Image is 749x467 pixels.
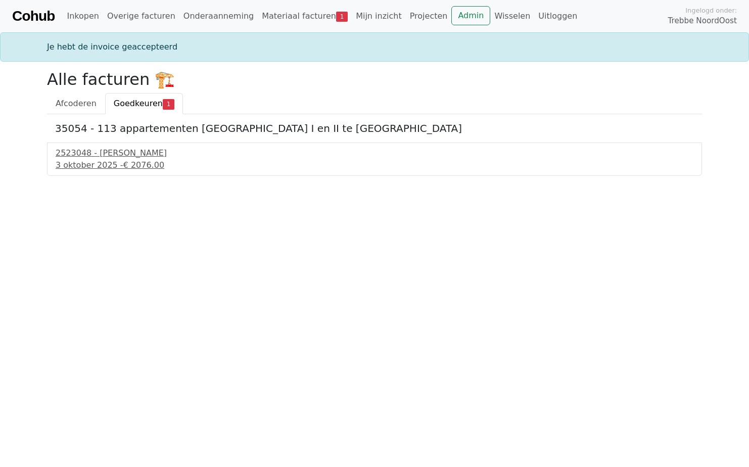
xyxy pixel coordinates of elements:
[47,93,105,114] a: Afcoderen
[534,6,581,26] a: Uitloggen
[490,6,534,26] a: Wisselen
[336,12,348,22] span: 1
[163,99,174,109] span: 1
[56,159,693,171] div: 3 oktober 2025 -
[41,41,708,53] div: Je hebt de invoice geaccepteerd
[179,6,258,26] a: Onderaanneming
[103,6,179,26] a: Overige facturen
[56,147,693,171] a: 2523048 - [PERSON_NAME]3 oktober 2025 -€ 2076.00
[406,6,452,26] a: Projecten
[258,6,352,26] a: Materiaal facturen1
[56,147,693,159] div: 2523048 - [PERSON_NAME]
[114,99,163,108] span: Goedkeuren
[352,6,406,26] a: Mijn inzicht
[56,99,97,108] span: Afcoderen
[685,6,737,15] span: Ingelogd onder:
[668,15,737,27] span: Trebbe NoordOost
[451,6,490,25] a: Admin
[105,93,183,114] a: Goedkeuren1
[63,6,103,26] a: Inkopen
[12,4,55,28] a: Cohub
[47,70,702,89] h2: Alle facturen 🏗️
[123,160,164,170] span: € 2076.00
[55,122,694,134] h5: 35054 - 113 appartementen [GEOGRAPHIC_DATA] I en II te [GEOGRAPHIC_DATA]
